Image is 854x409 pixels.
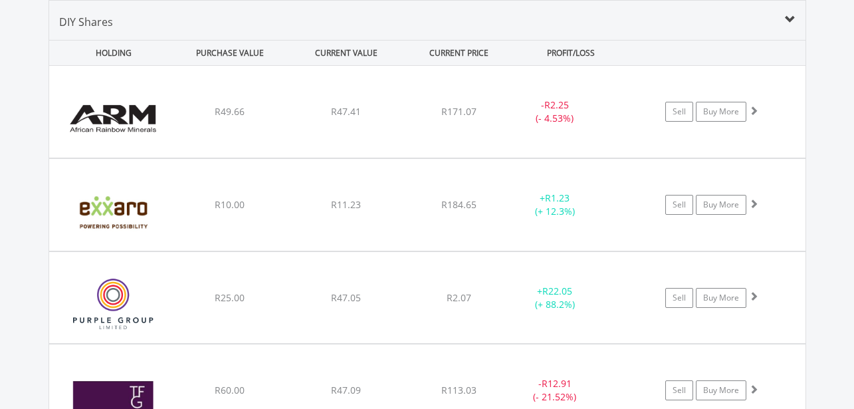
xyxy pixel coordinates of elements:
span: R47.41 [331,105,361,118]
a: Sell [665,380,693,400]
span: R171.07 [441,105,477,118]
div: HOLDING [50,41,171,65]
a: Sell [665,288,693,308]
div: PURCHASE VALUE [173,41,287,65]
div: PROFIT/LOSS [514,41,628,65]
img: EQU.ZA.ARI.png [56,82,170,154]
span: R25.00 [215,291,245,304]
span: R10.00 [215,198,245,211]
div: - (- 4.53%) [505,98,605,125]
span: DIY Shares [59,15,113,29]
div: - (- 21.52%) [505,377,605,404]
span: R47.09 [331,384,361,396]
a: Sell [665,102,693,122]
span: R2.25 [544,98,569,111]
span: R184.65 [441,198,477,211]
span: R60.00 [215,384,245,396]
a: Buy More [696,195,746,215]
div: CURRENT PRICE [405,41,511,65]
img: EQU.ZA.EXX.png [56,176,170,247]
span: R11.23 [331,198,361,211]
span: R113.03 [441,384,477,396]
div: CURRENT VALUE [290,41,403,65]
a: Buy More [696,102,746,122]
span: R1.23 [545,192,570,204]
a: Buy More [696,288,746,308]
span: R22.05 [542,285,572,297]
img: EQU.ZA.PPE.png [56,269,170,340]
div: + (+ 88.2%) [505,285,605,311]
div: + (+ 12.3%) [505,192,605,218]
a: Sell [665,195,693,215]
span: R12.91 [542,377,572,390]
span: R47.05 [331,291,361,304]
a: Buy More [696,380,746,400]
span: R2.07 [447,291,471,304]
span: R49.66 [215,105,245,118]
